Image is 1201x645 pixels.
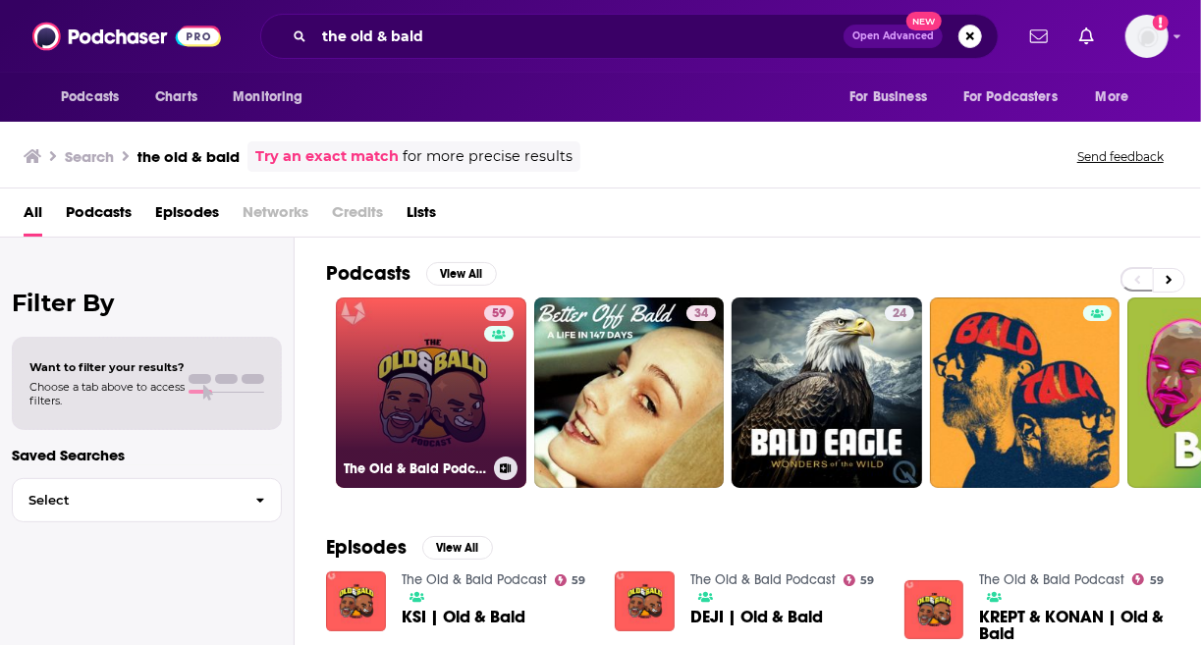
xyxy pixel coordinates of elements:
img: DEJI | Old & Bald [615,571,675,631]
button: open menu [47,79,144,116]
a: The Old & Bald Podcast [979,571,1124,588]
span: Charts [155,83,197,111]
button: View All [422,536,493,560]
h3: Search [65,147,114,166]
button: open menu [836,79,952,116]
a: 59The Old & Bald Podcast [336,297,526,488]
a: DEJI | Old & Bald [690,609,823,625]
h2: Podcasts [326,261,410,286]
a: All [24,196,42,237]
h3: The Old & Bald Podcast [344,460,486,477]
a: Lists [407,196,436,237]
a: Try an exact match [255,145,399,168]
h2: Episodes [326,535,407,560]
a: 24 [885,305,914,321]
a: 59 [484,305,514,321]
button: View All [426,262,497,286]
span: Want to filter your results? [29,360,185,374]
h2: Filter By [12,289,282,317]
input: Search podcasts, credits, & more... [314,21,844,52]
span: 59 [1150,576,1164,585]
span: Logged in as Naomiumusic [1125,15,1169,58]
span: New [906,12,942,30]
img: KREPT & KONAN | Old & Bald [904,580,964,640]
span: Podcasts [61,83,119,111]
button: Select [12,478,282,522]
a: Show notifications dropdown [1022,20,1056,53]
img: Podchaser - Follow, Share and Rate Podcasts [32,18,221,55]
a: PodcastsView All [326,261,497,286]
a: Episodes [155,196,219,237]
h3: the old & bald [137,147,240,166]
a: Charts [142,79,209,116]
a: 24 [732,297,922,488]
a: Show notifications dropdown [1071,20,1102,53]
span: 24 [893,304,906,324]
span: for more precise results [403,145,573,168]
a: EpisodesView All [326,535,493,560]
a: The Old & Bald Podcast [690,571,836,588]
a: KREPT & KONAN | Old & Bald [979,609,1170,642]
svg: Add a profile image [1153,15,1169,30]
span: For Business [849,83,927,111]
button: Open AdvancedNew [844,25,943,48]
span: 59 [492,304,506,324]
img: User Profile [1125,15,1169,58]
span: 59 [861,576,875,585]
button: open menu [1082,79,1154,116]
a: The Old & Bald Podcast [402,571,547,588]
span: Networks [243,196,308,237]
a: 59 [1132,573,1164,585]
span: Select [13,494,240,507]
span: Credits [332,196,383,237]
span: Monitoring [233,83,302,111]
button: open menu [951,79,1086,116]
span: Choose a tab above to access filters. [29,380,185,407]
a: 59 [555,574,586,586]
img: KSI | Old & Bald [326,571,386,631]
a: 34 [534,297,725,488]
span: More [1096,83,1129,111]
a: 34 [686,305,716,321]
button: Send feedback [1071,148,1170,165]
span: 59 [572,576,585,585]
a: Podcasts [66,196,132,237]
span: 34 [694,304,708,324]
button: Show profile menu [1125,15,1169,58]
div: Search podcasts, credits, & more... [260,14,999,59]
span: For Podcasters [963,83,1058,111]
p: Saved Searches [12,446,282,464]
a: 59 [844,574,875,586]
button: open menu [219,79,328,116]
span: Open Advanced [852,31,934,41]
a: KSI | Old & Bald [402,609,525,625]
